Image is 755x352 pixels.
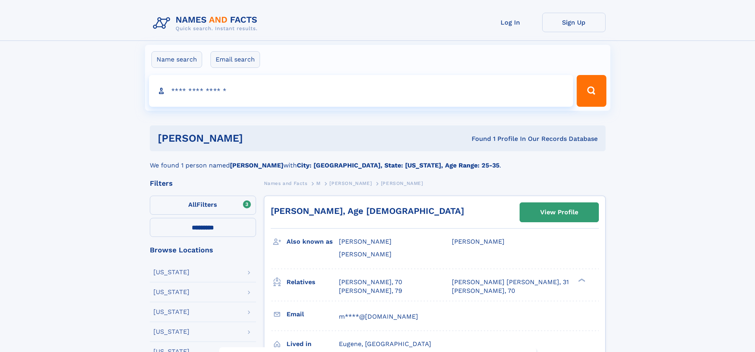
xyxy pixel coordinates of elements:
[210,51,260,68] label: Email search
[576,277,586,283] div: ❯
[339,250,392,258] span: [PERSON_NAME]
[150,196,256,215] label: Filters
[297,162,499,169] b: City: [GEOGRAPHIC_DATA], State: [US_STATE], Age Range: 25-35
[150,180,256,187] div: Filters
[150,246,256,254] div: Browse Locations
[153,309,189,315] div: [US_STATE]
[153,289,189,295] div: [US_STATE]
[287,235,339,248] h3: Also known as
[153,269,189,275] div: [US_STATE]
[287,275,339,289] h3: Relatives
[452,287,515,295] a: [PERSON_NAME], 70
[158,133,357,143] h1: [PERSON_NAME]
[339,238,392,245] span: [PERSON_NAME]
[150,13,264,34] img: Logo Names and Facts
[316,178,321,188] a: M
[287,337,339,351] h3: Lived in
[316,181,321,186] span: M
[381,181,423,186] span: [PERSON_NAME]
[153,329,189,335] div: [US_STATE]
[339,340,431,348] span: Eugene, [GEOGRAPHIC_DATA]
[540,203,578,221] div: View Profile
[150,151,606,170] div: We found 1 person named with .
[329,178,372,188] a: [PERSON_NAME]
[542,13,606,32] a: Sign Up
[520,203,598,222] a: View Profile
[452,238,505,245] span: [PERSON_NAME]
[271,206,464,216] a: [PERSON_NAME], Age [DEMOGRAPHIC_DATA]
[287,308,339,321] h3: Email
[264,178,308,188] a: Names and Facts
[339,287,402,295] a: [PERSON_NAME], 79
[151,51,202,68] label: Name search
[452,278,569,287] a: [PERSON_NAME] [PERSON_NAME], 31
[339,278,402,287] a: [PERSON_NAME], 70
[329,181,372,186] span: [PERSON_NAME]
[577,75,606,107] button: Search Button
[357,135,598,143] div: Found 1 Profile In Our Records Database
[230,162,283,169] b: [PERSON_NAME]
[188,201,197,208] span: All
[149,75,573,107] input: search input
[479,13,542,32] a: Log In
